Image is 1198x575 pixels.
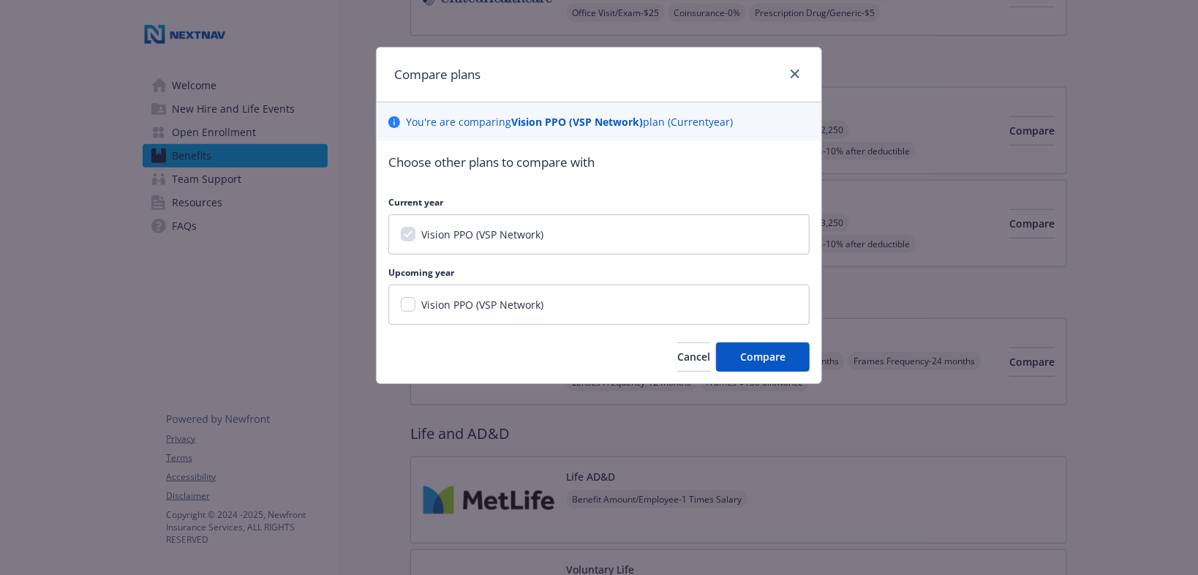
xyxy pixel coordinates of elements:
[421,228,543,241] span: Vision PPO (VSP Network)
[716,342,810,372] button: Compare
[388,196,810,208] p: Current year
[388,153,810,172] p: Choose other plans to compare with
[677,350,710,364] span: Cancel
[406,114,733,129] p: You ' re are comparing plan ( Current year)
[786,65,804,83] a: close
[677,342,710,372] button: Cancel
[394,65,481,84] h1: Compare plans
[511,115,643,129] b: Vision PPO (VSP Network)
[421,298,543,312] span: Vision PPO (VSP Network)
[388,266,810,279] p: Upcoming year
[740,350,786,364] span: Compare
